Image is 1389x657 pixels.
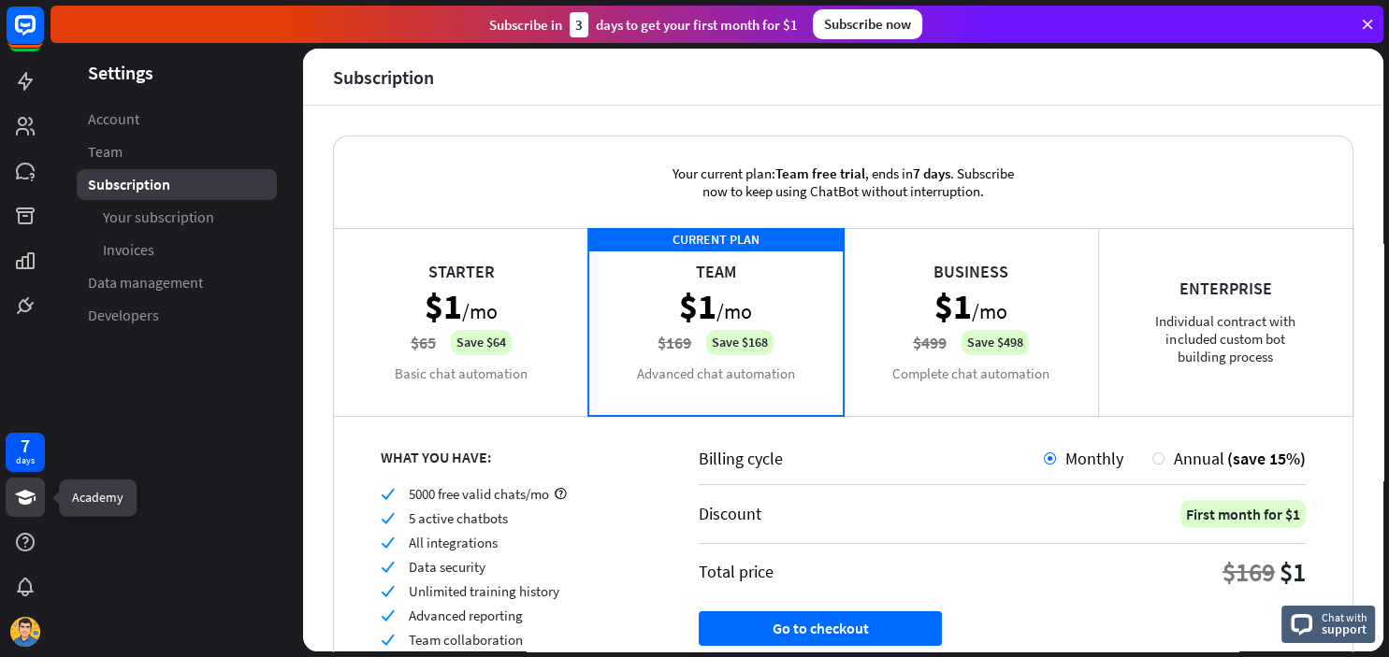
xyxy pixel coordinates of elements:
span: Data management [88,273,203,293]
div: 7 [21,437,30,454]
a: Data management [77,267,277,298]
span: 5 active chatbots [409,509,508,527]
div: Subscribe in days to get your first month for $1 [489,12,798,37]
div: Total price [699,561,774,582]
span: Monthly [1065,448,1123,469]
a: Your subscription [77,202,277,233]
div: Subscribe now [813,9,922,39]
span: All integrations [409,534,498,551]
i: check [381,608,395,622]
span: Developers [88,306,159,325]
div: First month for $1 [1180,500,1306,528]
span: Unlimited training history [409,582,559,600]
span: Account [88,109,139,129]
a: Invoices [77,235,277,265]
span: Data security [409,558,485,576]
i: check [381,487,395,501]
button: Open LiveChat chat widget [15,7,71,64]
button: Go to checkout [699,611,942,646]
a: 7 days [6,433,45,472]
span: Team [88,142,123,162]
div: Discount [699,503,761,524]
a: Team [77,136,277,167]
div: Billing cycle [699,448,1044,469]
span: Annual [1174,448,1224,469]
div: Subscription [333,66,434,88]
span: Invoices [103,240,154,260]
span: Subscription [88,175,170,194]
i: check [381,584,395,598]
div: $1 [1280,555,1306,589]
span: Team collaboration [409,631,523,649]
span: 7 days [913,164,950,182]
div: days [16,454,35,467]
span: Your subscription [103,207,214,227]
span: 5000 free valid chats/mo [409,485,549,503]
a: Developers [77,300,277,331]
i: check [381,511,395,525]
a: Account [77,104,277,135]
i: check [381,560,395,574]
div: Your current plan: , ends in . Subscribe now to keep using ChatBot without interruption. [643,136,1045,228]
span: Chat with [1322,608,1367,626]
div: $169 [1223,555,1275,589]
i: check [381,536,395,550]
span: Advanced reporting [409,607,523,624]
span: Team free trial [775,164,865,182]
span: support [1322,621,1367,637]
div: 3 [570,12,588,37]
header: Settings [51,60,303,85]
div: WHAT YOU HAVE: [381,448,652,466]
span: (save 15%) [1227,448,1306,469]
i: check [381,633,395,647]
